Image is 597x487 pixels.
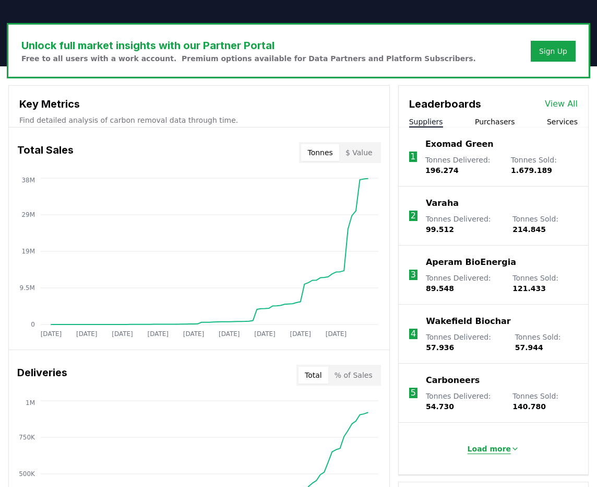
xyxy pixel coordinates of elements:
[410,150,415,163] p: 1
[426,214,502,235] p: Tonnes Delivered :
[515,332,578,353] p: Tonnes Sold :
[411,210,416,222] p: 2
[411,387,416,399] p: 5
[21,38,476,53] h3: Unlock full market insights with our Partner Portal
[409,117,443,127] button: Suppliers
[21,53,476,64] p: Free to all users with a work account. Premium options available for Data Partners and Platform S...
[19,434,35,441] tspan: 750K
[512,391,578,412] p: Tonnes Sold :
[326,330,347,338] tspan: [DATE]
[545,98,578,110] a: View All
[411,269,416,281] p: 3
[512,284,546,293] span: 121.433
[512,225,546,234] span: 214.845
[17,365,67,386] h3: Deliveries
[328,367,379,384] button: % of Sales
[547,117,578,127] button: Services
[26,399,35,407] tspan: 1M
[426,225,454,234] span: 99.512
[426,273,502,294] p: Tonnes Delivered :
[17,142,74,163] h3: Total Sales
[512,402,546,411] span: 140.780
[21,177,35,184] tspan: 38M
[425,155,500,176] p: Tonnes Delivered :
[426,284,454,293] span: 89.548
[41,330,62,338] tspan: [DATE]
[20,284,35,292] tspan: 9.5M
[19,470,35,478] tspan: 500K
[426,391,502,412] p: Tonnes Delivered :
[426,374,480,387] a: Carboneers
[512,214,578,235] p: Tonnes Sold :
[19,115,379,125] p: Find detailed analysis of carbon removal data through time.
[254,330,276,338] tspan: [DATE]
[290,330,312,338] tspan: [DATE]
[515,343,543,352] span: 57.944
[512,273,578,294] p: Tonnes Sold :
[112,330,133,338] tspan: [DATE]
[426,315,510,328] a: Wakefield Biochar
[459,438,528,459] button: Load more
[426,343,454,352] span: 57.936
[76,330,98,338] tspan: [DATE]
[475,117,515,127] button: Purchasers
[425,138,494,150] a: Exomad Green
[19,96,379,112] h3: Key Metrics
[531,41,576,62] button: Sign Up
[21,248,35,255] tspan: 19M
[426,256,516,269] a: Aperam BioEnergia
[426,402,454,411] span: 54.730
[31,321,35,328] tspan: 0
[511,155,578,176] p: Tonnes Sold :
[426,332,504,353] p: Tonnes Delivered :
[426,197,459,210] a: Varaha
[219,330,240,338] tspan: [DATE]
[511,166,552,175] span: 1.679.189
[539,46,567,56] a: Sign Up
[21,211,35,218] tspan: 29M
[301,144,339,161] button: Tonnes
[409,96,481,112] h3: Leaderboards
[425,166,459,175] span: 196.274
[147,330,169,338] tspan: [DATE]
[339,144,379,161] button: $ Value
[411,328,416,340] p: 4
[183,330,205,338] tspan: [DATE]
[468,444,511,454] p: Load more
[298,367,328,384] button: Total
